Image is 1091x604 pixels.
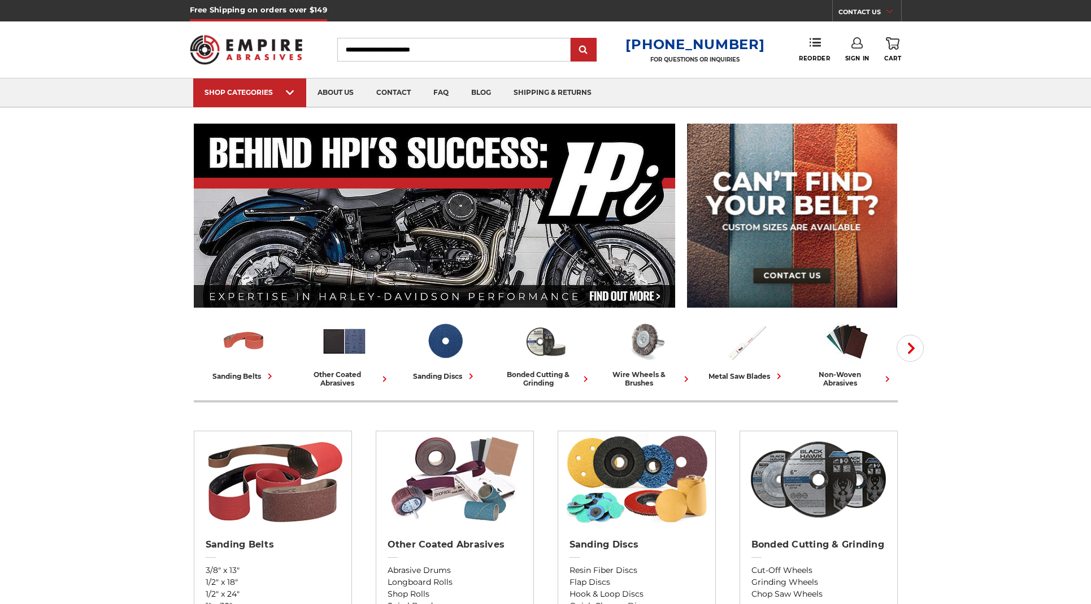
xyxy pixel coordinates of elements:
img: Bonded Cutting & Grinding [522,318,569,365]
img: Sanding Belts [199,431,346,527]
div: bonded cutting & grinding [500,370,592,387]
a: blog [460,78,502,107]
h2: Bonded Cutting & Grinding [751,539,886,550]
a: 1/2" x 24" [206,588,340,600]
a: [PHONE_NUMBER] [625,36,764,52]
img: Sanding Discs [563,431,710,527]
a: shipping & returns [502,78,603,107]
a: Cut-Off Wheels [751,564,886,576]
div: metal saw blades [709,370,785,382]
img: Wire Wheels & Brushes [623,318,670,365]
img: Sanding Belts [220,318,267,365]
input: Submit [572,39,595,62]
a: Abrasive Drums [388,564,522,576]
img: Bonded Cutting & Grinding [745,431,892,527]
p: FOR QUESTIONS OR INQUIRIES [625,56,764,63]
a: Flap Discs [570,576,704,588]
img: Metal Saw Blades [723,318,770,365]
div: wire wheels & brushes [601,370,692,387]
img: Other Coated Abrasives [381,431,528,527]
a: faq [422,78,460,107]
div: SHOP CATEGORIES [205,88,295,97]
a: sanding discs [399,318,491,382]
a: Longboard Rolls [388,576,522,588]
h2: Other Coated Abrasives [388,539,522,550]
a: non-woven abrasives [802,318,893,387]
a: 1/2" x 18" [206,576,340,588]
img: Non-woven Abrasives [824,318,871,365]
a: bonded cutting & grinding [500,318,592,387]
a: contact [365,78,422,107]
span: Cart [884,55,901,62]
div: sanding belts [212,370,276,382]
img: Other Coated Abrasives [321,318,368,365]
img: promo banner for custom belts. [687,124,897,308]
a: Shop Rolls [388,588,522,600]
a: wire wheels & brushes [601,318,692,387]
a: metal saw blades [701,318,793,382]
img: Empire Abrasives [190,28,303,72]
a: sanding belts [198,318,290,382]
div: sanding discs [413,370,477,382]
a: Chop Saw Wheels [751,588,886,600]
div: other coated abrasives [299,370,390,387]
a: Cart [884,37,901,62]
a: Hook & Loop Discs [570,588,704,600]
a: about us [306,78,365,107]
img: Banner for an interview featuring Horsepower Inc who makes Harley performance upgrades featured o... [194,124,676,308]
h2: Sanding Discs [570,539,704,550]
button: Next [897,335,924,362]
a: CONTACT US [838,6,901,21]
a: Resin Fiber Discs [570,564,704,576]
a: Reorder [799,37,830,62]
span: Reorder [799,55,830,62]
a: Grinding Wheels [751,576,886,588]
h2: Sanding Belts [206,539,340,550]
a: 3/8" x 13" [206,564,340,576]
img: Sanding Discs [421,318,468,365]
a: other coated abrasives [299,318,390,387]
div: non-woven abrasives [802,370,893,387]
span: Sign In [845,55,870,62]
